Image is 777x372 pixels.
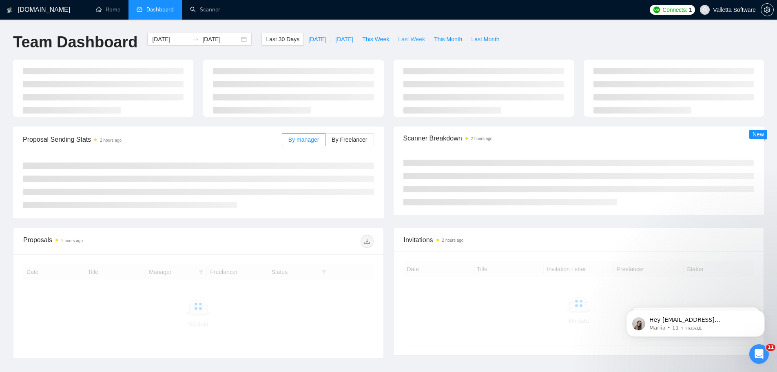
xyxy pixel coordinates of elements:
span: Connects: [662,5,687,14]
button: This Month [429,33,467,46]
iframe: Intercom notifications сообщение [614,293,777,350]
div: Proposals [23,235,198,248]
time: 2 hours ago [61,238,83,243]
span: Proposal Sending Stats [23,134,282,145]
span: By Freelancer [332,136,367,143]
a: homeHome [96,6,120,13]
time: 2 hours ago [471,136,493,141]
span: New [753,131,764,138]
span: user [702,7,708,13]
iframe: Intercom live chat [749,344,769,364]
button: Last Month [467,33,504,46]
span: Last 30 Days [266,35,299,44]
button: Last Week [394,33,429,46]
img: logo [7,4,13,17]
span: swap-right [193,36,199,42]
span: Hey [EMAIL_ADDRESS][DOMAIN_NAME], Looks like your Upwork agency [DOMAIN_NAME]: AI and humans toge... [35,24,141,144]
time: 2 hours ago [100,138,122,143]
button: This Week [358,33,394,46]
input: Start date [152,35,189,44]
span: This Month [434,35,462,44]
span: [DATE] [308,35,326,44]
span: Invitations [404,235,754,245]
button: [DATE] [304,33,331,46]
span: dashboard [137,7,142,12]
h1: Team Dashboard [13,33,137,52]
span: By manager [288,136,319,143]
a: setting [761,7,774,13]
p: Message from Mariia, sent 11 ч назад [35,31,141,39]
span: [DATE] [335,35,353,44]
span: Last Month [471,35,499,44]
a: searchScanner [190,6,220,13]
span: to [193,36,199,42]
span: Dashboard [146,6,174,13]
button: [DATE] [331,33,358,46]
span: This Week [362,35,389,44]
span: Scanner Breakdown [403,133,755,143]
input: End date [202,35,239,44]
span: Last Week [398,35,425,44]
span: 1 [689,5,692,14]
time: 2 hours ago [442,238,464,243]
button: setting [761,3,774,16]
span: 11 [766,344,775,351]
img: upwork-logo.png [653,7,660,13]
button: Last 30 Days [261,33,304,46]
